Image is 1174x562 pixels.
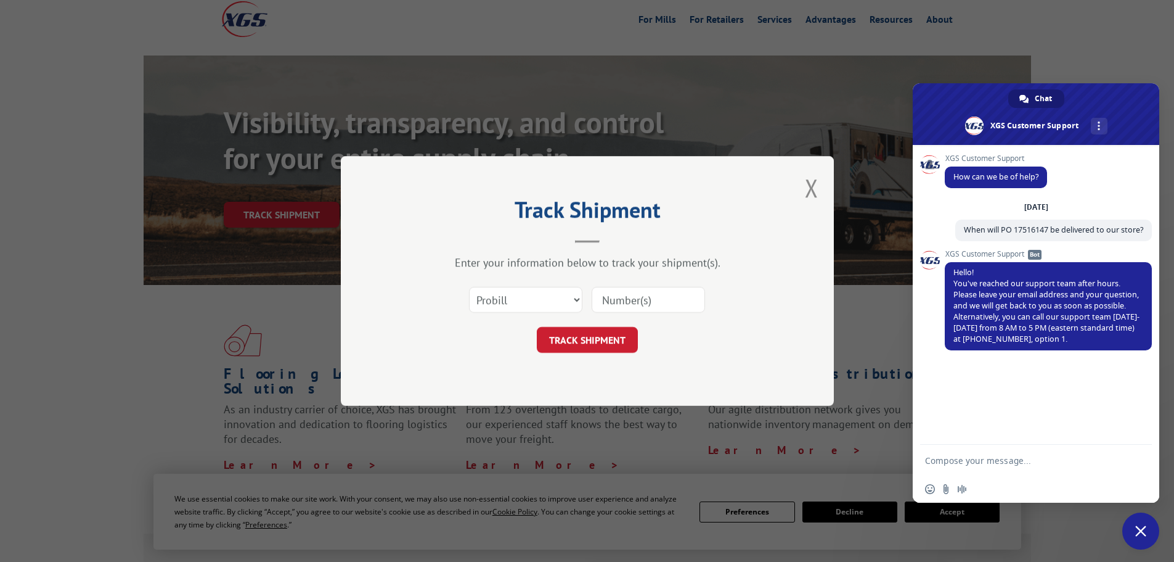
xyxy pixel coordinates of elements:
[957,484,967,494] span: Audio message
[941,484,951,494] span: Send a file
[945,250,1152,258] span: XGS Customer Support
[925,484,935,494] span: Insert an emoji
[402,255,772,270] div: Enter your information below to track your shipment(s).
[925,445,1122,476] textarea: Compose your message...
[805,171,818,204] button: Close modal
[1028,250,1042,260] span: Bot
[945,154,1047,163] span: XGS Customer Support
[592,287,705,313] input: Number(s)
[537,327,638,353] button: TRACK SHIPMENT
[964,225,1143,235] span: When will PO 17516147 be delivered to our store?
[1024,204,1048,211] div: [DATE]
[953,171,1038,182] span: How can we be of help?
[1122,513,1159,550] a: Close chat
[1008,89,1064,108] a: Chat
[953,267,1139,344] span: Hello! You've reached our support team after hours. Please leave your email address and your ques...
[1035,89,1052,108] span: Chat
[402,201,772,225] h2: Track Shipment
